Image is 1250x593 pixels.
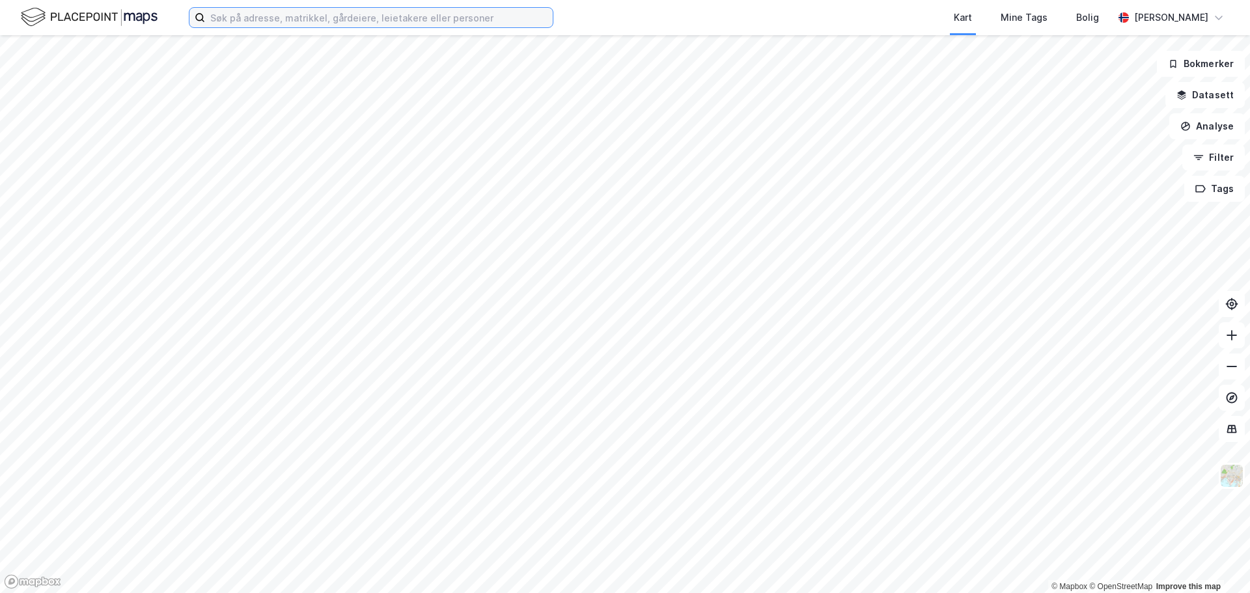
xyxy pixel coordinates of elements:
[1076,10,1099,25] div: Bolig
[1185,531,1250,593] div: Kontrollprogram for chat
[1134,10,1208,25] div: [PERSON_NAME]
[1001,10,1048,25] div: Mine Tags
[954,10,972,25] div: Kart
[1185,531,1250,593] iframe: Chat Widget
[205,8,553,27] input: Søk på adresse, matrikkel, gårdeiere, leietakere eller personer
[21,6,158,29] img: logo.f888ab2527a4732fd821a326f86c7f29.svg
